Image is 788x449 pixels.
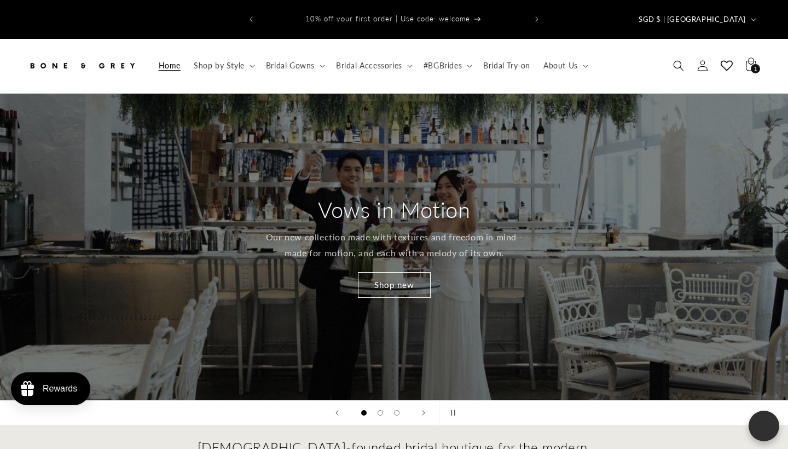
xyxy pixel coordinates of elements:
[632,9,761,30] button: SGD $ | [GEOGRAPHIC_DATA]
[525,9,549,30] button: Next announcement
[537,54,593,77] summary: About Us
[356,405,372,421] button: Load slide 1 of 3
[754,64,757,73] span: 1
[152,54,187,77] a: Home
[439,401,463,425] button: Pause slideshow
[264,229,524,261] p: Our new collection made with textures and freedom in mind - made for motion, and each with a melo...
[194,61,245,71] span: Shop by Style
[749,411,779,441] button: Open chatbox
[325,401,349,425] button: Previous slide
[412,401,436,425] button: Next slide
[24,50,141,82] a: Bone and Grey Bridal
[543,61,578,71] span: About Us
[187,54,259,77] summary: Shop by Style
[389,405,405,421] button: Load slide 3 of 3
[336,61,402,71] span: Bridal Accessories
[259,54,329,77] summary: Bridal Gowns
[483,61,530,71] span: Bridal Try-on
[477,54,537,77] a: Bridal Try-on
[159,61,181,71] span: Home
[27,54,137,78] img: Bone and Grey Bridal
[329,54,417,77] summary: Bridal Accessories
[424,61,462,71] span: #BGBrides
[266,61,315,71] span: Bridal Gowns
[358,272,431,298] a: Shop new
[667,54,691,78] summary: Search
[639,14,746,25] span: SGD $ | [GEOGRAPHIC_DATA]
[318,195,470,224] h2: Vows in Motion
[372,405,389,421] button: Load slide 2 of 3
[239,9,263,30] button: Previous announcement
[417,54,477,77] summary: #BGBrides
[305,14,470,23] span: 10% off your first order | Use code: welcome
[43,384,77,394] div: Rewards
